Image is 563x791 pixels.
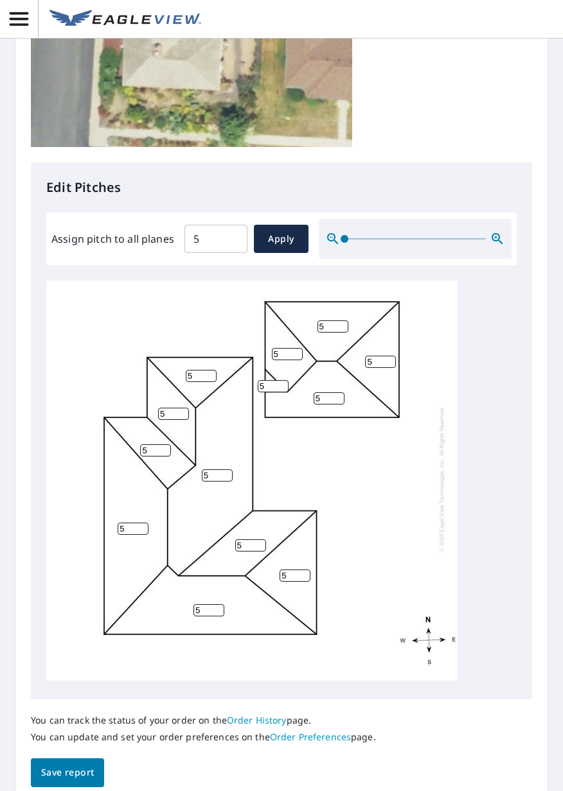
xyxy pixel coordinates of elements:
[254,225,308,253] button: Apply
[31,715,376,726] p: You can track the status of your order on the page.
[264,231,298,247] span: Apply
[184,221,247,257] input: 00.0
[227,714,287,726] a: Order History
[270,731,351,743] a: Order Preferences
[51,231,174,247] label: Assign pitch to all planes
[46,178,517,197] p: Edit Pitches
[49,10,201,29] img: EV Logo
[31,758,104,787] button: Save report
[41,765,94,781] span: Save report
[31,731,376,743] p: You can update and set your order preferences on the page.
